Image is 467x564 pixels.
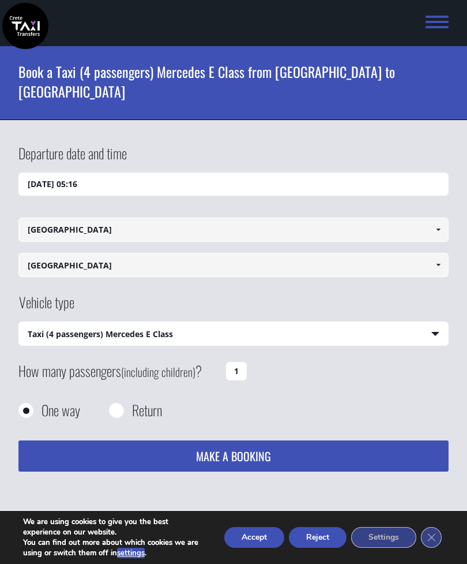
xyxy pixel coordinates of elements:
span: Taxi (4 passengers) Mercedes E Class [19,322,447,346]
p: You can find out more about which cookies we are using or switch them off in . [23,537,208,558]
button: settings [117,548,145,558]
button: Accept [224,527,284,548]
label: Return [132,403,162,417]
button: Close GDPR Cookie Banner [421,527,442,548]
button: MAKE A BOOKING [18,440,448,472]
h1: Book a Taxi (4 passengers) Mercedes E Class from [GEOGRAPHIC_DATA] to [GEOGRAPHIC_DATA] [18,46,448,101]
button: Reject [289,527,347,548]
a: Crete Taxi Transfers | Book a Taxi transfer from Heraklion city to Chania city | Crete Taxi Trans... [2,18,48,31]
label: Departure date and time [18,143,127,173]
a: Show All Items [428,253,447,277]
small: (including children) [121,363,195,380]
label: How many passengers ? [18,357,219,386]
label: Vehicle type [18,292,74,322]
button: Settings [351,527,416,548]
p: We are using cookies to give you the best experience on our website. [23,517,208,537]
label: One way [42,403,80,417]
a: Show All Items [428,218,447,242]
input: Select drop-off location [18,253,448,277]
img: Crete Taxi Transfers | Book a Taxi transfer from Heraklion city to Chania city | Crete Taxi Trans... [2,3,48,49]
input: Select pickup location [18,218,448,242]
